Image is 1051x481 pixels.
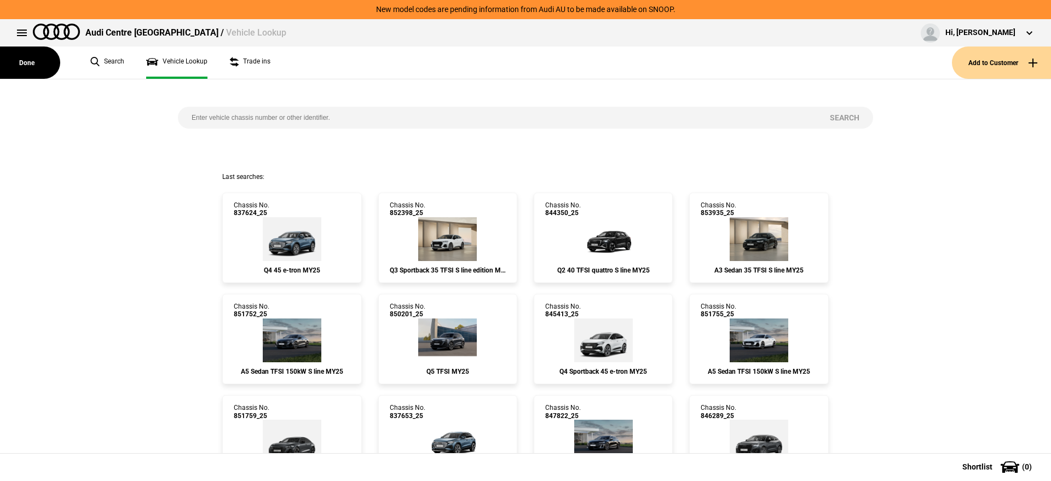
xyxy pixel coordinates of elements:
[234,310,269,318] span: 851752_25
[85,27,286,39] div: Audi Centre [GEOGRAPHIC_DATA] /
[390,303,425,318] div: Chassis No.
[962,463,992,471] span: Shortlist
[545,412,581,420] span: 847822_25
[234,404,269,420] div: Chassis No.
[390,412,425,420] span: 837653_25
[418,217,477,261] img: Audi_F3NCCX_25LE_FZ_2Y2Y_QQ2_3FB_6FJ_V72_WN8_X8C_(Nadin:_3FB_6FJ_C62_QQ2_V72_WN8)_ext.png
[730,217,788,261] img: Audi_8YMCYG_25_EI_0E0E_WBX_3FB_3L5_WXC_PWL_WXC-2_PY5_PYY_(Nadin:_3FB_3L5_C56_PWL_PY5_PYY_WBX_WXC)...
[946,453,1051,480] button: Shortlist(0)
[816,107,873,129] button: Search
[545,209,581,217] span: 844350_25
[1022,463,1032,471] span: ( 0 )
[418,318,477,362] img: Audi_GUBAZG_25_FW_N7N7_3FU_WA9_PAH_WA7_6FJ_PYH_F80_H65_Y4T_(Nadin:_3FU_6FJ_C56_F80_H65_PAH_PYH_WA...
[234,209,269,217] span: 837624_25
[545,310,581,318] span: 845413_25
[390,404,425,420] div: Chassis No.
[390,368,506,375] div: Q5 TFSI MY25
[701,412,736,420] span: 846289_25
[701,201,736,217] div: Chassis No.
[701,209,736,217] span: 853935_25
[545,201,581,217] div: Chassis No.
[945,27,1015,38] div: Hi, [PERSON_NAME]
[701,303,736,318] div: Chassis No.
[545,303,581,318] div: Chassis No.
[730,420,788,463] img: Audi_F3NCCX_25LE_FZ_6Y6Y_3FB_QQ2_6FJ_V72_WN8_X8C_(Nadin:_3FB_6FJ_C61_QQ2_V72_WN8)_ext.png
[730,318,788,362] img: Audi_FU2AZG_25_FW_2Y2Y_PAH_WA7_U43_(Nadin:_C88_PAH_SN8_U43_WA7)_ext.png
[263,318,321,362] img: Audi_FU2AZG_25_FW_6Y6Y_WA9_PAH_9VS_WA7_PYH_3FP_U43_(Nadin:_3FP_9VS_C88_PAH_PYH_SN8_U43_WA7_WA9)_e...
[234,303,269,318] div: Chassis No.
[234,201,269,217] div: Chassis No.
[415,420,481,463] img: Audi_F4BA53_25_EI_5Y5Y_WA7_WA2_FB5_PWK_2FS_55K_PY5_PYY_QQ9_(Nadin:_2FS_55K_C15_FB5_PWK_PY5_PYY_QQ...
[701,404,736,420] div: Chassis No.
[701,310,736,318] span: 851755_25
[146,47,207,79] a: Vehicle Lookup
[263,217,321,261] img: Audi_F4BA53_25_AO_5Y5Y_FB5_(Nadin:_C15_FB5_S7E_YEA)_ext.png
[229,47,270,79] a: Trade ins
[234,412,269,420] span: 851759_25
[90,47,124,79] a: Search
[390,310,425,318] span: 850201_25
[390,266,506,274] div: Q3 Sportback 35 TFSI S line edition MY25
[701,368,817,375] div: A5 Sedan TFSI 150kW S line MY25
[178,107,816,129] input: Enter vehicle chassis number or other identifier.
[952,47,1051,79] button: Add to Customer
[545,404,581,420] div: Chassis No.
[390,209,425,217] span: 852398_25
[701,266,817,274] div: A3 Sedan 35 TFSI S line MY25
[574,420,633,463] img: Audi_FU5S5Y_25S_GX_0E0E_5MK_8RT_3FP_WA2_PQ7_PYH_PWO_F19_(Nadin:_3FP_5MK_8RT_C85_F19_PQ7_PWO_PYH_S...
[222,173,264,181] span: Last searches:
[390,201,425,217] div: Chassis No.
[545,368,661,375] div: Q4 Sportback 45 e-tron MY25
[570,217,636,261] img: Audi_GAGCGY_25_YM_0E0E_3FB_4A3_(Nadin:_3FB_4A3_C48)_ext.png
[234,266,350,274] div: Q4 45 e-tron MY25
[545,266,661,274] div: Q2 40 TFSI quattro S line MY25
[574,318,633,362] img: Audi_F4NA53_25_AO_2Y2Y_3FU_4ZD_WA7_WA2_6FJ_PY5_PYY_QQ9_55K_(Nadin:_3FU_4ZD_55K_6FJ_C19_PY5_PYY_QQ...
[33,24,80,40] img: audi.png
[234,368,350,375] div: A5 Sedan TFSI 150kW S line MY25
[226,27,286,38] span: Vehicle Lookup
[263,420,321,463] img: Audi_FU2AZG_25_FW_6Y6Y_PAH_WA7_U43_(Nadin:_C85_PAH_SN8_U43_WA7)_ext.png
